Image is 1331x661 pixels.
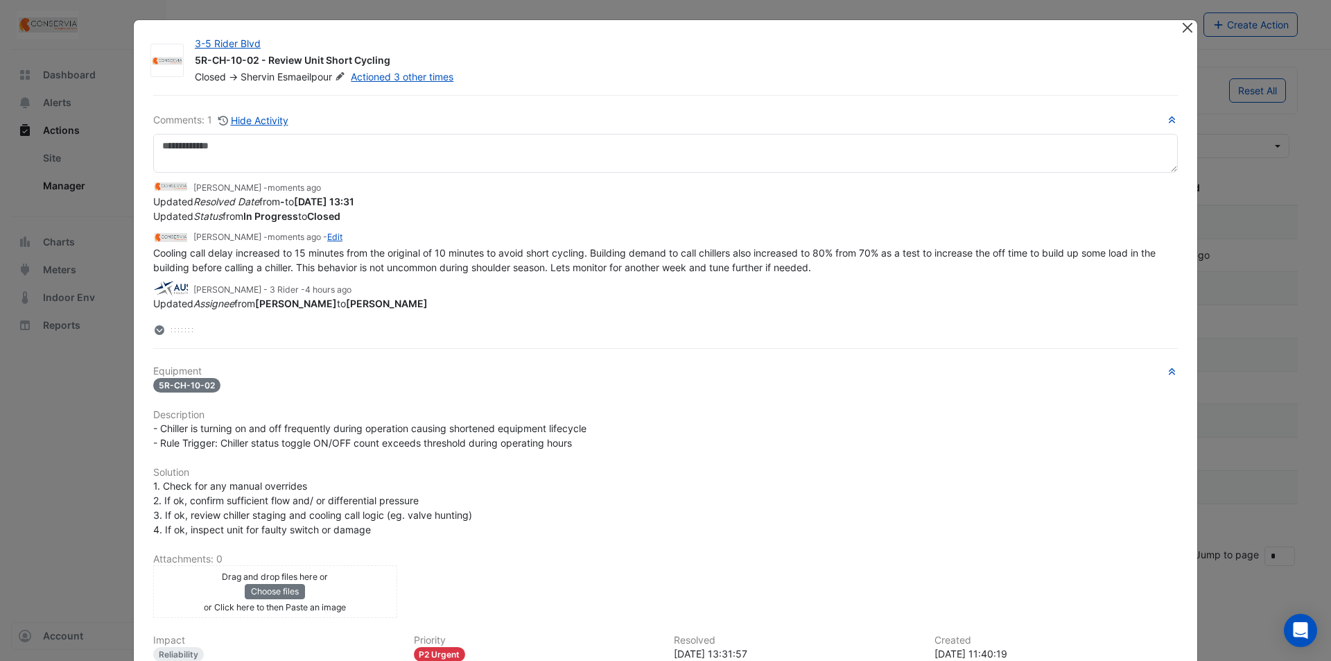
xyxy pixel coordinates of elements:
[218,112,289,128] button: Hide Activity
[277,70,348,84] span: Esmaeilpour
[153,409,1178,421] h6: Description
[153,196,354,207] span: Updated from to
[934,635,1178,646] h6: Created
[153,247,1158,273] span: Cooling call delay increased to 15 minutes from the original of 10 minutes to avoid short cycling...
[351,71,453,83] a: Actioned 3 other times
[153,366,1178,377] h6: Equipment
[327,232,342,242] a: Edit
[153,230,188,245] img: Conservia
[195,53,1164,70] div: 5R-CH-10-02 - Review Unit Short Cycling
[243,210,298,222] strong: In Progress
[674,646,918,661] div: [DATE] 13:31:57
[193,231,342,243] small: [PERSON_NAME] - -
[241,71,275,83] span: Shervin
[255,298,337,309] strong: [PERSON_NAME]
[153,553,1178,565] h6: Attachments: 0
[153,298,428,309] span: Updated from to
[204,602,346,612] small: or Click here to then Paste an image
[307,210,340,222] strong: Closed
[153,325,166,335] fa-layers: More
[1284,614,1317,647] div: Open Intercom Messenger
[193,196,259,207] em: Resolved Date
[153,635,397,646] h6: Impact
[934,646,1178,661] div: [DATE] 11:40:19
[268,232,321,242] span: 2025-09-22 13:31:55
[195,71,226,83] span: Closed
[153,467,1178,479] h6: Solution
[414,635,658,646] h6: Priority
[280,196,285,207] strong: -
[1180,20,1194,35] button: Close
[153,179,188,194] img: Conservia
[193,298,234,309] em: Assignee
[268,182,321,193] span: 2025-09-22 13:31:57
[294,196,354,207] strong: 2025-09-22 13:31:57
[229,71,238,83] span: ->
[193,210,223,222] em: Status
[193,284,351,296] small: [PERSON_NAME] - 3 Rider -
[153,112,289,128] div: Comments: 1
[195,37,261,49] a: 3-5 Rider Blvd
[153,210,340,222] span: Updated from to
[305,284,351,295] span: 2025-09-22 09:51:31
[193,182,321,194] small: [PERSON_NAME] -
[153,378,220,393] span: 5R-CH-10-02
[674,635,918,646] h6: Resolved
[222,572,328,582] small: Drag and drop files here or
[245,584,305,599] button: Choose files
[153,281,188,296] img: Australis Facilities Management
[151,54,183,68] img: Conservia
[346,298,428,309] strong: [PERSON_NAME]
[153,480,472,535] span: 1. Check for any manual overrides 2. If ok, confirm sufficient flow and/ or differential pressure...
[153,422,586,449] span: - Chiller is turning on and off frequently during operation causing shortened equipment lifecycle...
